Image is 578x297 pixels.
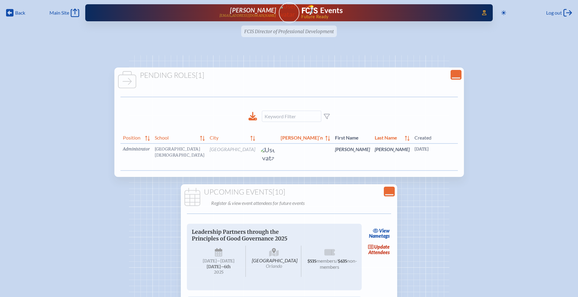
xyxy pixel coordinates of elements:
[120,143,152,171] td: Administrator
[211,199,394,207] p: Register & view event attendees for future events
[379,228,390,233] span: view
[276,2,302,18] img: User Avatar
[367,226,391,240] a: viewNametags
[183,188,395,196] h1: Upcoming Events
[230,6,276,14] span: [PERSON_NAME]
[49,9,79,17] a: Main Site
[302,5,343,16] a: FCIS LogoEvents
[49,10,69,16] span: Main Site
[301,15,473,19] span: Future Ready
[302,5,474,19] div: FCIS Events — Future ready
[217,258,235,264] span: –[DATE]
[152,143,207,171] td: [GEOGRAPHIC_DATA][DEMOGRAPHIC_DATA]
[320,258,357,270] span: non-members
[367,243,391,257] a: updateAttendees
[219,14,276,18] p: [EMAIL_ADDRESS][DOMAIN_NAME]
[316,258,336,264] span: members
[197,270,241,275] span: 2025
[210,133,248,141] span: City
[272,187,285,196] span: [10]
[414,133,482,141] span: Created
[375,133,402,141] span: Last Name
[258,146,278,162] img: User Avatar
[307,259,316,264] span: $535
[412,143,485,171] td: [DATE]
[262,111,321,122] input: Keyword Filter
[203,258,217,264] span: [DATE]
[302,5,318,15] img: Florida Council of Independent Schools
[335,133,370,141] span: First Name
[279,2,299,23] a: User Avatar
[546,10,562,16] span: Log out
[207,143,258,171] td: [GEOGRAPHIC_DATA]
[320,7,343,14] h1: Events
[192,229,287,242] span: Leadership Partners through the Principles of Good Governance 2025
[248,112,257,121] div: Download to CSV
[266,263,282,269] span: Orlando
[247,246,301,277] span: [GEOGRAPHIC_DATA]
[105,7,276,19] a: [PERSON_NAME][EMAIL_ADDRESS][DOMAIN_NAME]
[333,143,372,171] td: [PERSON_NAME]
[372,143,412,171] td: [PERSON_NAME]
[196,71,204,80] span: [1]
[374,244,390,250] span: update
[207,264,231,269] span: [DATE]–⁠6th
[336,258,338,264] span: /
[281,133,323,141] span: [PERSON_NAME]’n
[155,133,198,141] span: School
[123,133,143,141] span: Position
[338,259,347,264] span: $635
[117,71,461,80] h1: Pending Roles
[15,10,25,16] span: Back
